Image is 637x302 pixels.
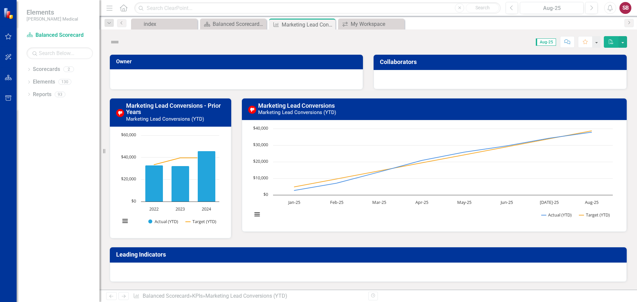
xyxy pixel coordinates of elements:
[120,216,130,226] button: View chart menu, Chart
[536,38,556,46] span: Aug-25
[351,20,403,28] div: My Workspace
[213,20,265,28] div: Balanced Scorecard Welcome Page
[27,47,93,59] input: Search Below...
[249,125,616,225] svg: Interactive chart
[33,91,51,98] a: Reports
[131,198,136,204] text: $0
[202,20,265,28] a: Balanced Scorecard Welcome Page
[63,67,74,72] div: 2
[457,199,471,205] text: May-25
[372,199,386,205] text: Mar-25
[282,21,334,29] div: Marketing Lead Conversions (YTD)
[253,142,268,148] text: $30,000
[248,106,256,114] img: Below Target
[145,151,216,202] g: Actual (YTD), series 1 of 2. Bar series with 3 bars.
[33,66,60,73] a: Scorecards
[133,292,363,300] div: » »
[186,218,217,224] button: Show Target (YTD)
[539,199,558,205] text: [DATE]-25
[143,293,189,299] a: Balanced Scorecard
[55,91,65,97] div: 93
[330,199,343,205] text: Feb-25
[121,154,136,160] text: $40,000
[380,59,623,65] h3: Collaborators
[520,2,584,14] button: Aug-25
[522,4,581,12] div: Aug-25
[340,20,403,28] a: My Workspace
[466,3,499,13] button: Search
[133,20,196,28] a: index
[541,212,572,218] button: Show Actual (YTD)
[116,59,359,65] h3: Owner
[192,293,203,299] a: KPIs
[288,199,300,205] text: Jan-25
[27,8,78,16] span: Elements
[126,116,204,122] small: Marketing Lead Conversions (YTD)
[121,132,136,138] text: $60,000
[27,16,78,22] small: [PERSON_NAME] Medical
[148,218,178,224] button: Show Actual (YTD)
[249,125,620,225] div: Chart. Highcharts interactive chart.
[126,102,221,116] a: Marketing Lead Conversions - Prior Years
[198,151,216,202] path: 2024, 45,728. Actual (YTD).
[202,206,211,212] text: 2024
[58,79,71,85] div: 130
[27,31,93,39] a: Balanced Scorecard
[619,2,631,14] button: SB
[500,199,513,205] text: Jun-25
[253,125,268,131] text: $40,000
[258,102,335,109] a: Marketing Lead Conversions
[149,206,159,212] text: 2022
[263,191,268,197] text: $0
[121,176,136,182] text: $20,000
[415,199,428,205] text: Apr-25
[585,199,598,205] text: Aug-25
[252,210,262,219] button: View chart menu, Chart
[253,175,268,181] text: $10,000
[144,20,196,28] div: index
[134,2,501,14] input: Search ClearPoint...
[116,251,623,258] h3: Leading Indicators
[258,109,336,115] small: Marketing Lead Conversions (YTD)
[145,165,163,202] path: 2022, 32,865. Actual (YTD).
[205,293,287,299] div: Marketing Lead Conversions (YTD)
[116,109,124,117] img: Below Target
[172,166,189,202] path: 2023, 32,367. Actual (YTD).
[176,206,185,212] text: 2023
[253,158,268,164] text: $20,000
[109,37,120,47] img: Not Defined
[33,78,55,86] a: Elements
[3,8,15,19] img: ClearPoint Strategy
[475,5,490,10] span: Search
[117,132,224,231] div: Chart. Highcharts interactive chart.
[117,132,223,231] svg: Interactive chart
[579,212,610,218] button: Show Target (YTD)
